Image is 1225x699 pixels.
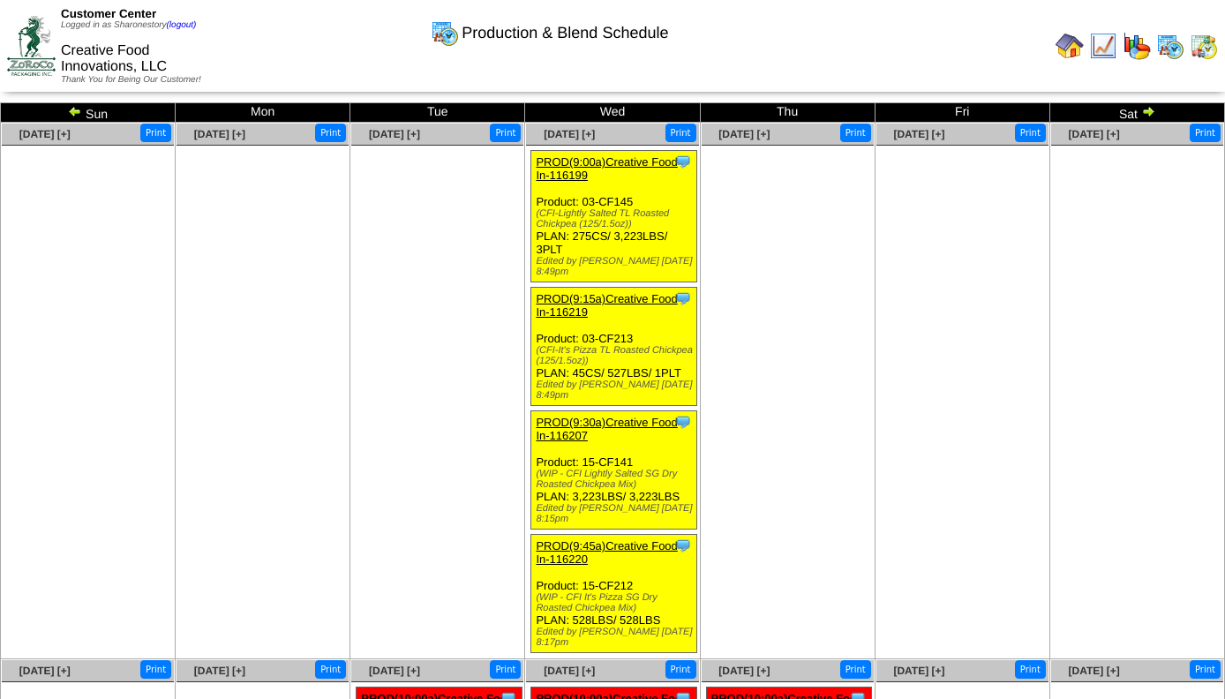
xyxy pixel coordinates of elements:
span: Production & Blend Schedule [462,24,668,42]
span: Logged in as Sharonestory [61,20,196,30]
a: (logout) [167,20,197,30]
div: (CFI-Lightly Salted TL Roasted Chickpea (125/1.5oz)) [536,208,695,229]
div: Product: 15-CF212 PLAN: 528LBS / 528LBS [531,535,696,653]
td: Mon [176,103,350,123]
a: [DATE] [+] [194,128,245,140]
a: [DATE] [+] [718,128,770,140]
button: Print [840,124,871,142]
a: PROD(9:00a)Creative Food In-116199 [536,155,677,182]
td: Sat [1049,103,1224,123]
img: graph.gif [1123,32,1151,60]
a: [DATE] [+] [1069,128,1120,140]
span: Customer Center [61,7,156,20]
a: [DATE] [+] [19,665,71,677]
a: [DATE] [+] [718,665,770,677]
div: Edited by [PERSON_NAME] [DATE] 8:49pm [536,256,695,277]
a: [DATE] [+] [893,128,944,140]
img: home.gif [1056,32,1084,60]
div: Product: 03-CF213 PLAN: 45CS / 527LBS / 1PLT [531,288,696,406]
button: Print [840,660,871,679]
a: [DATE] [+] [544,128,595,140]
img: calendarprod.gif [431,19,459,47]
button: Print [490,660,521,679]
a: [DATE] [+] [893,665,944,677]
a: PROD(9:15a)Creative Food In-116219 [536,292,677,319]
button: Print [1015,124,1046,142]
button: Print [140,124,171,142]
button: Print [1015,660,1046,679]
div: Product: 15-CF141 PLAN: 3,223LBS / 3,223LBS [531,411,696,530]
td: Fri [875,103,1049,123]
button: Print [1190,124,1221,142]
img: calendarinout.gif [1190,32,1218,60]
button: Print [315,124,346,142]
div: (WIP - CFI Lightly Salted SG Dry Roasted Chickpea Mix) [536,469,695,490]
div: Edited by [PERSON_NAME] [DATE] 8:17pm [536,627,695,648]
img: Tooltip [674,289,692,307]
td: Wed [525,103,700,123]
a: PROD(9:30a)Creative Food In-116207 [536,416,677,442]
td: Thu [700,103,875,123]
img: Tooltip [674,153,692,170]
a: [DATE] [+] [369,128,420,140]
button: Print [665,124,696,142]
img: ZoRoCo_Logo(Green%26Foil)%20jpg.webp [7,16,56,75]
a: [DATE] [+] [369,665,420,677]
span: Creative Food Innovations, LLC [61,43,167,74]
img: Tooltip [674,537,692,554]
a: PROD(9:45a)Creative Food In-116220 [536,539,677,566]
button: Print [140,660,171,679]
td: Sun [1,103,176,123]
td: Tue [350,103,525,123]
img: Tooltip [674,413,692,431]
div: Edited by [PERSON_NAME] [DATE] 8:15pm [536,503,695,524]
img: arrowleft.gif [68,104,82,118]
a: [DATE] [+] [19,128,71,140]
div: (WIP - CFI It's Pizza SG Dry Roasted Chickpea Mix) [536,592,695,613]
div: Edited by [PERSON_NAME] [DATE] 8:49pm [536,380,695,401]
img: line_graph.gif [1089,32,1117,60]
a: [DATE] [+] [194,665,245,677]
div: (CFI-It's Pizza TL Roasted Chickpea (125/1.5oz)) [536,345,695,366]
a: [DATE] [+] [544,665,595,677]
span: Thank You for Being Our Customer! [61,75,201,85]
button: Print [1190,660,1221,679]
button: Print [665,660,696,679]
img: arrowright.gif [1141,104,1155,118]
img: calendarprod.gif [1156,32,1184,60]
div: Product: 03-CF145 PLAN: 275CS / 3,223LBS / 3PLT [531,151,696,282]
a: [DATE] [+] [1069,665,1120,677]
button: Print [490,124,521,142]
button: Print [315,660,346,679]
